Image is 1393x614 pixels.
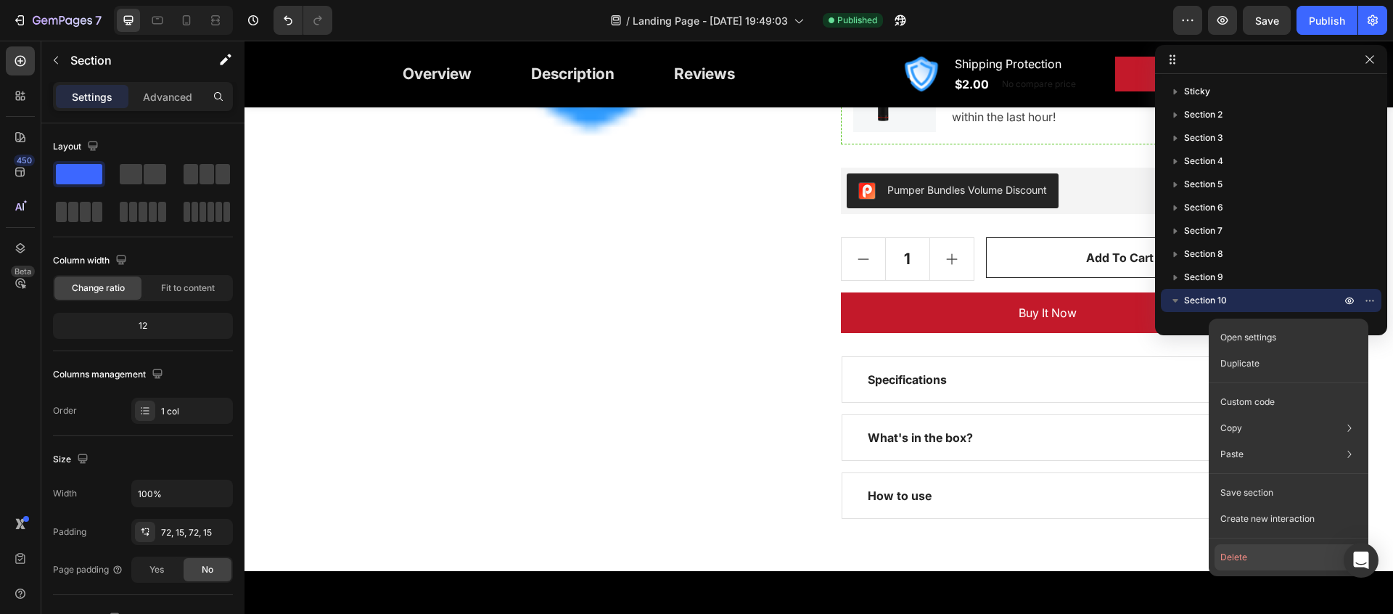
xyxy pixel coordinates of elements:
[1309,13,1345,28] div: Publish
[53,487,77,500] div: Width
[132,480,232,507] input: Auto
[707,50,996,85] p: 60 people have bought this item within the last hour!
[53,450,91,470] div: Size
[633,13,788,28] span: Landing Page - [DATE] 19:49:03
[1243,6,1291,35] button: Save
[597,197,641,240] button: decrement
[596,252,1010,292] button: Buy it now
[837,14,877,27] span: Published
[1184,177,1223,192] span: Section 5
[614,142,631,159] img: CIumv63twf4CEAE=.png
[1255,15,1279,27] span: Save
[1184,293,1227,308] span: Section 10
[1184,107,1223,122] span: Section 2
[621,328,704,350] div: Specifications
[1184,200,1223,215] span: Section 6
[53,137,102,157] div: Layout
[6,6,108,35] button: 7
[1184,84,1210,99] span: Sticky
[149,563,164,576] span: Yes
[602,133,814,168] button: Pumper Bundles Volume Discount
[95,12,102,29] p: 7
[621,386,731,408] div: What's in the box?
[274,6,332,35] div: Undo/Redo
[1220,396,1275,409] p: Custom code
[1220,512,1315,526] p: Create new interaction
[626,13,630,28] span: /
[11,266,35,277] div: Beta
[621,444,689,466] div: How to use
[161,405,229,418] div: 1 col
[1220,331,1276,344] p: Open settings
[72,89,112,105] p: Settings
[53,563,123,576] div: Page padding
[686,197,729,240] button: increment
[1184,224,1223,238] span: Section 7
[53,525,86,539] div: Padding
[1220,448,1244,461] p: Paste
[1184,270,1223,285] span: Section 9
[774,263,832,281] div: Buy it now
[143,89,192,105] p: Advanced
[53,251,130,271] div: Column width
[53,365,166,385] div: Columns management
[56,316,230,336] div: 12
[1220,486,1273,499] p: Save section
[245,41,1393,614] iframe: Design area
[53,404,77,417] div: Order
[1184,154,1223,168] span: Section 4
[1220,422,1242,435] p: Copy
[70,52,189,69] p: Section
[1297,6,1357,35] button: Publish
[1220,357,1260,370] p: Duplicate
[1199,316,1230,331] span: Column
[161,526,229,539] div: 72, 15, 72, 15
[72,282,125,295] span: Change ratio
[1215,544,1363,570] button: Delete
[643,142,802,157] div: Pumper Bundles Volume Discount
[1184,131,1223,145] span: Section 3
[641,197,686,240] input: quantity
[202,563,213,576] span: No
[1344,543,1378,578] div: Open Intercom Messenger
[161,282,215,295] span: Fit to content
[14,155,35,166] div: 450
[842,208,909,226] div: Add to cart
[1184,247,1223,261] span: Section 8
[741,197,1009,237] button: Add to cart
